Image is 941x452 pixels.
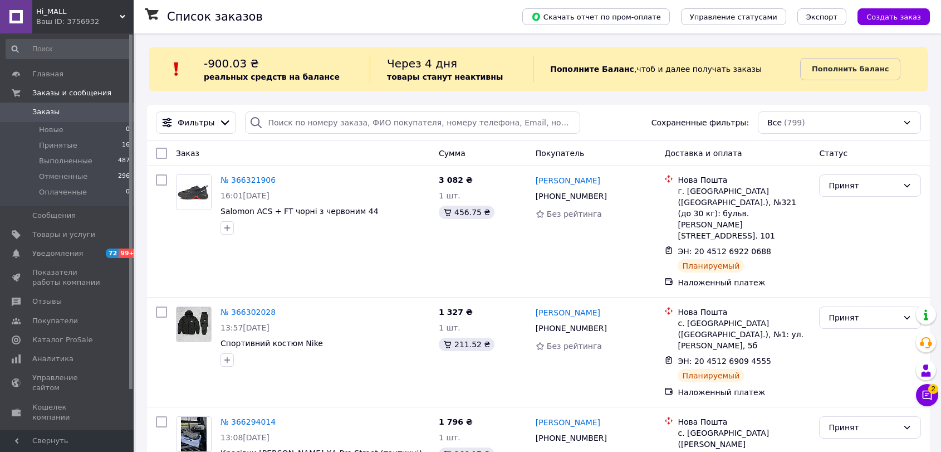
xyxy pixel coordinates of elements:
[439,191,460,200] span: 1 шт.
[119,249,137,258] span: 99+
[118,172,130,182] span: 296
[681,8,786,25] button: Управление статусами
[387,72,503,81] b: товары станут неактивны
[533,56,800,82] div: , чтоб и далее получать заказы
[678,416,810,427] div: Нова Пошта
[32,88,111,98] span: Заказы и сообщения
[220,207,379,216] a: Salomon ACS + FT чорні з червоним 44
[6,39,131,59] input: Поиск
[678,186,810,241] div: г. [GEOGRAPHIC_DATA] ([GEOGRAPHIC_DATA].), №321 (до 30 кг): бульв. [PERSON_NAME][STREET_ADDRESS]....
[829,312,898,324] div: Принят
[690,13,777,21] span: Управление статусами
[32,316,78,326] span: Покупатели
[39,156,92,166] span: Выполненные
[536,307,600,318] a: [PERSON_NAME]
[176,307,212,342] a: Фото товару
[39,172,87,182] span: Отмененные
[32,69,63,79] span: Главная
[220,433,269,442] span: 13:08[DATE]
[220,323,269,332] span: 13:57[DATE]
[220,191,269,200] span: 16:01[DATE]
[678,174,810,186] div: Нова Пошта
[32,230,95,240] span: Товары и услуги
[829,179,898,192] div: Принят
[664,149,742,158] span: Доставка и оплата
[536,175,600,186] a: [PERSON_NAME]
[178,117,214,128] span: Фильтры
[819,149,847,158] span: Статус
[857,8,930,25] button: Создать заказ
[678,307,810,318] div: Нова Пошта
[439,149,465,158] span: Сумма
[678,247,771,256] span: ЭН: 20 4512 6922 0688
[168,61,185,77] img: :exclamation:
[536,149,585,158] span: Покупатель
[806,13,837,21] span: Экспорт
[32,249,83,259] span: Уведомления
[439,176,473,184] span: 3 082 ₴
[866,13,921,21] span: Создать заказ
[439,338,494,351] div: 211.52 ₴
[439,308,473,317] span: 1 327 ₴
[678,387,810,398] div: Наложенный платеж
[245,111,580,134] input: Поиск по номеру заказа, ФИО покупателя, номеру телефона, Email, номеру накладной
[126,125,130,135] span: 0
[812,65,889,73] b: Пополнить баланс
[387,57,457,70] span: Через 4 дня
[800,58,900,80] a: Пополнить баланс
[167,10,263,23] h1: Список заказов
[39,125,63,135] span: Новые
[32,354,73,364] span: Аналитика
[797,8,846,25] button: Экспорт
[533,430,609,446] div: [PHONE_NUMBER]
[928,384,938,394] span: 2
[32,373,103,393] span: Управление сайтом
[220,339,323,348] a: Спортивний костюм Nike
[439,206,494,219] div: 456.75 ₴
[32,402,103,422] span: Кошелек компании
[122,140,130,150] span: 16
[32,268,103,288] span: Показатели работы компании
[177,307,211,342] img: Фото товару
[678,318,810,351] div: с. [GEOGRAPHIC_DATA] ([GEOGRAPHIC_DATA].), №1: ул. [PERSON_NAME], 5б
[204,57,259,70] span: -900.03 ₴
[550,65,634,74] b: Пополните Баланс
[176,416,212,452] a: Фото товару
[533,320,609,336] div: [PHONE_NUMBER]
[220,308,276,317] a: № 366302028
[522,8,670,25] button: Скачать отчет по пром-оплате
[32,107,60,117] span: Заказы
[651,117,749,128] span: Сохраненные фильтры:
[531,12,661,22] span: Скачать отчет по пром-оплате
[846,12,930,21] a: Создать заказ
[829,421,898,434] div: Принят
[39,140,77,150] span: Принятые
[678,369,744,382] div: Планируемый
[177,175,211,210] img: Фото товару
[767,117,782,128] span: Все
[39,187,87,197] span: Оплаченные
[118,156,130,166] span: 487
[220,417,276,426] a: № 366294014
[439,433,460,442] span: 1 шт.
[32,297,62,307] span: Отзывы
[176,174,212,210] a: Фото товару
[547,342,602,351] span: Без рейтинга
[176,149,199,158] span: Заказ
[126,187,130,197] span: 0
[204,72,340,81] b: реальных средств на балансе
[36,7,120,17] span: Hi_MALL
[784,118,805,127] span: (799)
[533,188,609,204] div: [PHONE_NUMBER]
[32,335,92,345] span: Каталог ProSale
[106,249,119,258] span: 72
[678,259,744,273] div: Планируемый
[678,277,810,288] div: Наложенный платеж
[36,17,134,27] div: Ваш ID: 3756932
[536,417,600,428] a: [PERSON_NAME]
[678,357,771,366] span: ЭН: 20 4512 6909 4555
[916,384,938,406] button: Чат с покупателем2
[181,417,207,451] img: Фото товару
